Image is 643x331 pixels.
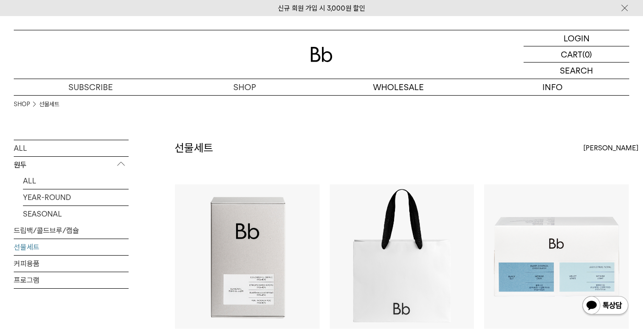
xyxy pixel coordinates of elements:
a: 신규 회원 가입 시 3,000원 할인 [278,4,365,12]
p: (0) [582,46,592,62]
a: ALL [14,140,129,156]
a: SEASONAL [23,206,129,222]
a: CART (0) [524,46,629,63]
img: 카카오톡 채널 1:1 채팅 버튼 [581,295,629,317]
a: SUBSCRIBE [14,79,168,95]
a: LOGIN [524,30,629,46]
h2: 선물세트 [175,140,213,156]
img: 드립백 디스커버리 세트 [175,184,320,329]
a: 커피용품 [14,256,129,272]
a: 프로그램 [14,272,129,288]
p: SEARCH [560,63,593,79]
span: [PERSON_NAME] [583,143,638,154]
p: WHOLESALE [321,79,475,95]
img: 드립백 선물세트 [484,184,629,329]
a: 선물세트 [39,100,59,109]
p: LOGIN [564,30,590,46]
a: 선물세트 [14,239,129,255]
p: CART [561,46,582,62]
img: Bb쇼핑백 [330,184,474,329]
a: YEAR-ROUND [23,189,129,205]
p: INFO [475,79,629,95]
p: 원두 [14,157,129,173]
a: ALL [23,173,129,189]
a: SHOP [14,100,30,109]
a: SHOP [168,79,321,95]
img: 로고 [310,47,333,62]
a: 드립백/콜드브루/캡슐 [14,223,129,239]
